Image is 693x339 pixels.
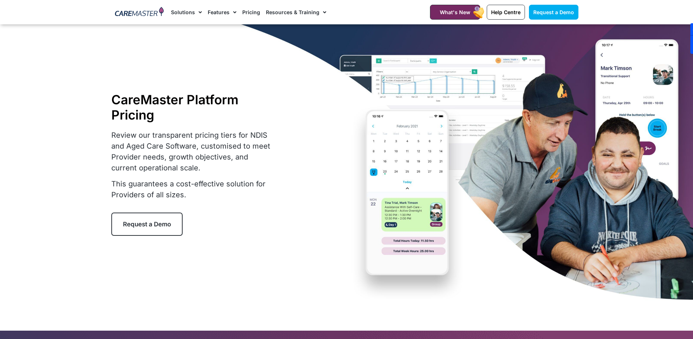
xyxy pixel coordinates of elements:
span: Help Centre [491,9,521,15]
a: Request a Demo [529,5,578,20]
h1: CareMaster Platform Pricing [111,92,275,122]
p: This guarantees a cost-effective solution for Providers of all sizes. [111,178,275,200]
span: What's New [440,9,470,15]
a: What's New [430,5,480,20]
a: Request a Demo [111,213,183,236]
p: Review our transparent pricing tiers for NDIS and Aged Care Software, customised to meet Provider... [111,130,275,173]
a: Help Centre [487,5,525,20]
span: Request a Demo [533,9,574,15]
img: CareMaster Logo [115,7,164,18]
span: Request a Demo [123,221,171,228]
